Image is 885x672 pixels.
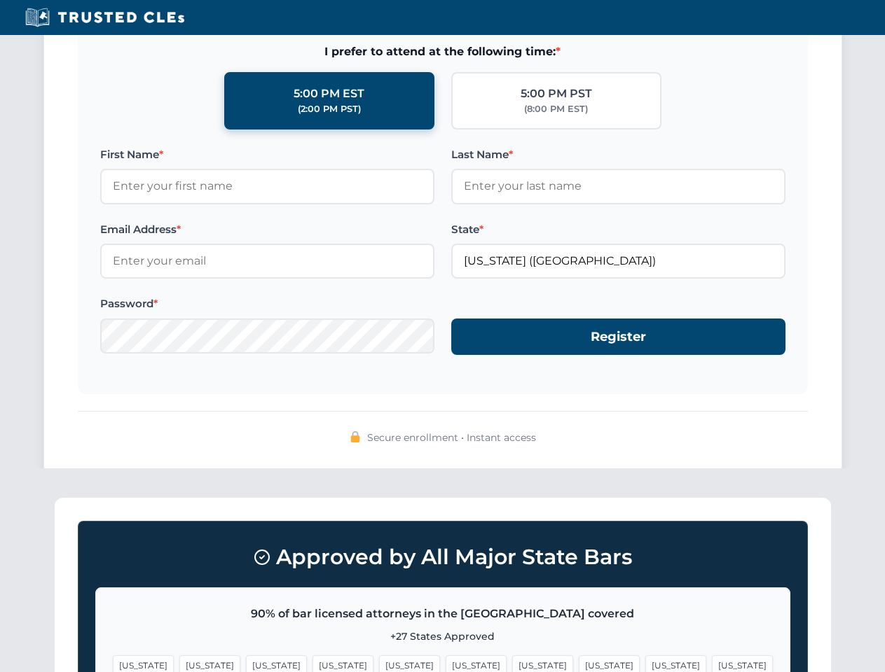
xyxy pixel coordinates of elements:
[21,7,188,28] img: Trusted CLEs
[451,318,785,356] button: Register
[451,244,785,279] input: California (CA)
[451,169,785,204] input: Enter your last name
[521,85,592,103] div: 5:00 PM PST
[95,538,790,576] h3: Approved by All Major State Bars
[451,146,785,163] label: Last Name
[100,295,434,312] label: Password
[100,244,434,279] input: Enter your email
[294,85,364,103] div: 5:00 PM EST
[350,431,361,442] img: 🔒
[113,629,773,644] p: +27 States Approved
[100,146,434,163] label: First Name
[100,43,785,61] span: I prefer to attend at the following time:
[451,221,785,238] label: State
[100,221,434,238] label: Email Address
[367,430,536,445] span: Secure enrollment • Instant access
[113,605,773,623] p: 90% of bar licensed attorneys in the [GEOGRAPHIC_DATA] covered
[524,102,588,116] div: (8:00 PM EST)
[298,102,361,116] div: (2:00 PM PST)
[100,169,434,204] input: Enter your first name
